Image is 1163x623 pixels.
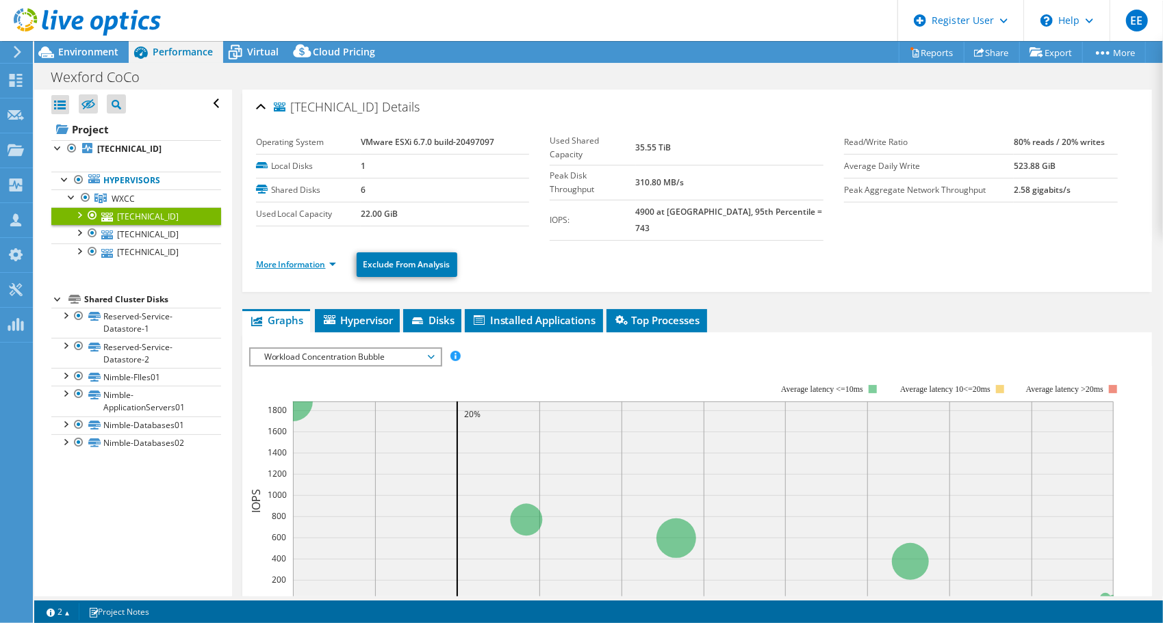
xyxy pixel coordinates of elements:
a: More [1082,42,1146,63]
span: Hypervisor [322,313,393,327]
a: Share [964,42,1020,63]
a: Reserved-Service-Datastore-1 [51,308,221,338]
b: 4900 at [GEOGRAPHIC_DATA], 95th Percentile = 743 [636,206,823,234]
span: Environment [58,45,118,58]
text: 1200 [268,468,287,479]
span: Installed Applications [472,313,596,327]
label: Local Disks [256,159,361,173]
text: 400 [272,553,286,564]
tspan: Average latency <=10ms [781,384,863,394]
span: EE [1126,10,1148,31]
text: 0 [282,595,287,607]
label: Average Daily Write [844,159,1014,173]
b: 2.58 gigabits/s [1014,184,1071,196]
label: Shared Disks [256,183,361,197]
b: VMware ESXi 6.7.0 build-20497097 [361,136,494,148]
span: Top Processes [613,313,700,327]
span: Graphs [249,313,303,327]
span: Performance [153,45,213,58]
text: 20% [464,408,481,420]
a: [TECHNICAL_ID] [51,225,221,243]
a: Reserved-Service-Datastore-2 [51,338,221,368]
span: Cloud Pricing [313,45,375,58]
label: Operating System [256,135,361,149]
a: Nimble-Databases02 [51,434,221,452]
h1: Wexford CoCo [44,70,161,85]
a: [TECHNICAL_ID] [51,207,221,225]
label: IOPS: [550,213,635,227]
a: 2 [37,603,79,620]
a: Hypervisors [51,172,221,189]
svg: \n [1040,14,1053,27]
a: Project Notes [79,603,159,620]
b: 1 [361,160,366,172]
text: Average latency >20ms [1025,384,1103,394]
a: [TECHNICAL_ID] [51,140,221,158]
a: Project [51,118,221,140]
tspan: Average latency 10<=20ms [900,384,991,394]
b: 80% reads / 20% writes [1014,136,1105,148]
span: Workload Concentration Bubble [257,349,433,365]
a: Nimble-FIles01 [51,368,221,386]
text: 1400 [268,447,287,458]
span: [TECHNICAL_ID] [274,101,379,114]
b: 35.55 TiB [636,142,672,153]
span: Virtual [247,45,279,58]
text: 1600 [268,425,287,437]
b: [TECHNICAL_ID] [97,143,162,155]
a: [TECHNICAL_ID] [51,243,221,261]
label: Peak Aggregate Network Throughput [844,183,1014,197]
a: More Information [256,259,336,270]
b: 22.00 GiB [361,208,398,220]
a: Reports [899,42,964,63]
a: WXCC [51,189,221,207]
span: Disks [410,313,455,327]
text: 200 [272,574,286,585]
b: 523.88 GiB [1014,160,1056,172]
a: Nimble-ApplicationServers01 [51,386,221,416]
text: 1000 [268,489,287,501]
b: 310.80 MB/s [636,176,685,188]
label: Peak Disk Throughput [550,169,635,196]
a: Nimble-Databases01 [51,416,221,434]
div: Shared Cluster Disks [84,291,221,308]
label: Used Shared Capacity [550,134,635,161]
span: Details [383,98,420,115]
label: Read/Write Ratio [844,135,1014,149]
text: IOPS [248,489,264,513]
a: Export [1019,42,1083,63]
a: Exclude From Analysis [357,252,457,277]
span: WXCC [112,193,135,204]
text: 800 [272,510,286,522]
text: 600 [272,531,286,543]
label: Used Local Capacity [256,207,361,221]
text: 1800 [268,404,287,416]
b: 6 [361,184,366,196]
